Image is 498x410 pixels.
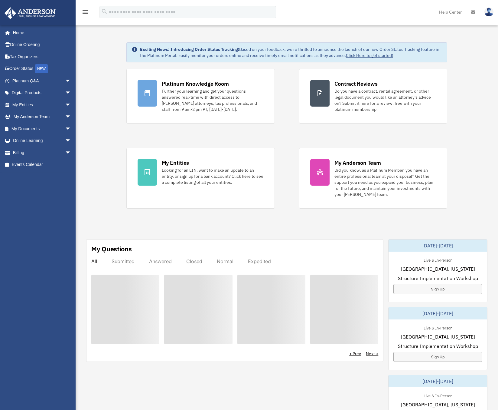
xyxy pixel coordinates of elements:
[349,351,361,357] a: < Prev
[3,7,57,19] img: Anderson Advisors Platinum Portal
[65,99,77,111] span: arrow_drop_down
[248,258,271,264] div: Expedited
[393,284,482,294] a: Sign Up
[4,39,80,51] a: Online Ordering
[4,87,80,99] a: Digital Productsarrow_drop_down
[419,324,457,331] div: Live & In-Person
[112,258,135,264] div: Submitted
[217,258,233,264] div: Normal
[334,159,381,167] div: My Anderson Team
[65,111,77,123] span: arrow_drop_down
[4,99,80,111] a: My Entitiesarrow_drop_down
[4,63,80,75] a: Order StatusNEW
[126,69,275,124] a: Platinum Knowledge Room Further your learning and get your questions answered real-time with dire...
[4,75,80,87] a: Platinum Q&Aarrow_drop_down
[65,135,77,147] span: arrow_drop_down
[162,159,189,167] div: My Entities
[149,258,172,264] div: Answered
[398,275,478,282] span: Structure Implementation Workshop
[4,123,80,135] a: My Documentsarrow_drop_down
[299,148,448,209] a: My Anderson Team Did you know, as a Platinum Member, you have an entire professional team at your...
[186,258,202,264] div: Closed
[162,167,264,185] div: Looking for an EIN, want to make an update to an entity, or sign up for a bank account? Click her...
[35,64,48,73] div: NEW
[82,11,89,16] a: menu
[4,111,80,123] a: My Anderson Teamarrow_drop_down
[334,88,436,112] div: Do you have a contract, rental agreement, or other legal document you would like an attorney's ad...
[4,159,80,171] a: Events Calendar
[4,51,80,63] a: Tax Organizers
[398,342,478,350] span: Structure Implementation Workshop
[334,80,378,88] div: Contract Reviews
[484,8,493,16] img: User Pic
[4,135,80,147] a: Online Learningarrow_drop_down
[4,27,77,39] a: Home
[4,147,80,159] a: Billingarrow_drop_down
[389,375,487,387] div: [DATE]-[DATE]
[82,8,89,16] i: menu
[65,87,77,99] span: arrow_drop_down
[126,148,275,209] a: My Entities Looking for an EIN, want to make an update to an entity, or sign up for a bank accoun...
[162,80,229,88] div: Platinum Knowledge Room
[419,392,457,398] div: Live & In-Person
[401,333,475,340] span: [GEOGRAPHIC_DATA], [US_STATE]
[65,123,77,135] span: arrow_drop_down
[91,258,97,264] div: All
[65,75,77,87] span: arrow_drop_down
[389,307,487,319] div: [DATE]-[DATE]
[334,167,436,197] div: Did you know, as a Platinum Member, you have an entire professional team at your disposal? Get th...
[366,351,378,357] a: Next >
[389,240,487,252] div: [DATE]-[DATE]
[140,47,239,52] strong: Exciting News: Introducing Order Status Tracking!
[393,352,482,362] a: Sign Up
[140,46,442,58] div: Based on your feedback, we're thrilled to announce the launch of our new Order Status Tracking fe...
[299,69,448,124] a: Contract Reviews Do you have a contract, rental agreement, or other legal document you would like...
[419,256,457,263] div: Live & In-Person
[346,53,393,58] a: Click Here to get started!
[101,8,108,15] i: search
[91,244,132,253] div: My Questions
[162,88,264,112] div: Further your learning and get your questions answered real-time with direct access to [PERSON_NAM...
[401,401,475,408] span: [GEOGRAPHIC_DATA], [US_STATE]
[401,265,475,273] span: [GEOGRAPHIC_DATA], [US_STATE]
[65,147,77,159] span: arrow_drop_down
